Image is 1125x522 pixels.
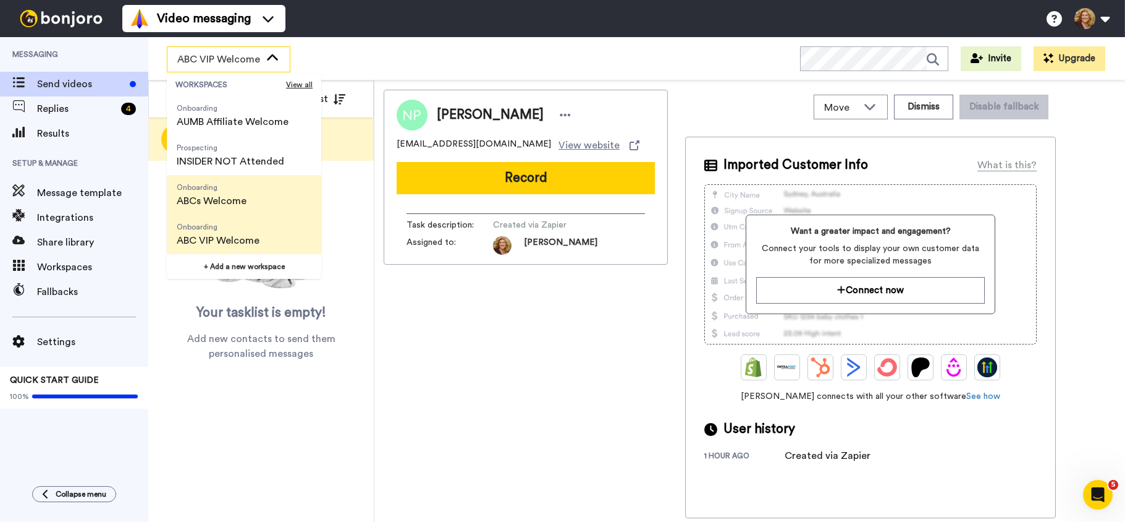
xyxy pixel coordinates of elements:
button: Disable fallback [959,95,1048,119]
span: Created via Zapier [493,219,610,231]
span: Onboarding [177,103,289,113]
span: Results [37,126,148,141]
img: Ontraport [777,357,797,377]
span: Replies [37,101,116,116]
span: QUICK START GUIDE [10,376,99,385]
span: Task description : [407,219,493,231]
span: [PERSON_NAME] connects with all your other software [704,390,1037,403]
span: [PERSON_NAME] [437,106,544,124]
button: Collapse menu [32,486,116,502]
div: 4 [121,103,136,115]
span: Collapse menu [56,489,106,499]
span: Share library [37,235,148,250]
span: Imported Customer Info [723,156,868,174]
span: ABC VIP Welcome [177,52,260,67]
img: Image of Nina Perez [397,100,428,130]
span: [PERSON_NAME] [524,236,597,255]
span: ABC VIP Welcome [177,233,259,248]
span: ABCs Welcome [177,194,246,208]
span: Want a greater impact and engagement? [756,225,984,237]
iframe: Intercom live chat [1083,480,1113,510]
span: Video messaging [157,10,251,27]
img: Patreon [911,357,930,377]
span: Add new contacts to send them personalised messages [167,332,355,361]
span: AUMB Affiliate Welcome [177,114,289,129]
img: 774dacc1-bfc2-49e5-a2da-327ccaf1489a-1725045774.jpg [493,236,512,255]
span: INSIDER NOT Attended [177,154,284,169]
img: Drip [944,357,964,377]
div: Created via Zapier [785,448,870,463]
img: Shopify [744,357,764,377]
span: Fallbacks [37,285,148,299]
div: What is this? [977,158,1037,173]
span: 100% [10,391,29,401]
span: Onboarding [177,182,246,192]
button: Connect now [756,277,984,304]
span: 5 [1108,480,1118,490]
button: Dismiss [894,95,953,119]
div: 1 hour ago [704,451,785,463]
span: Message template [37,186,148,200]
a: See how [966,392,1000,401]
img: GoHighLevel [977,357,997,377]
button: + Add a new workspace [167,254,321,279]
span: View website [558,138,620,153]
img: Hubspot [811,357,830,377]
span: User history [723,420,795,439]
span: Send videos [37,77,125,92]
span: Connect your tools to display your own customer data for more specialized messages [756,242,984,267]
img: vm-color.svg [130,9,150,28]
span: WORKSPACES [175,80,286,90]
a: View website [558,138,639,153]
img: bj-logo-header-white.svg [15,10,107,27]
span: Prospecting [177,143,284,153]
button: Upgrade [1034,46,1105,71]
span: Workspaces [37,260,148,275]
span: [EMAIL_ADDRESS][DOMAIN_NAME] [397,138,551,153]
span: Move [824,100,857,115]
span: Integrations [37,210,148,225]
img: ActiveCampaign [844,357,864,377]
img: ConvertKit [877,357,897,377]
button: Invite [961,46,1021,71]
span: View all [286,80,313,90]
span: Settings [37,335,148,349]
span: Your tasklist is empty! [196,304,326,322]
span: Onboarding [177,222,259,232]
span: Assigned to: [407,236,493,255]
button: Record [397,162,655,194]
